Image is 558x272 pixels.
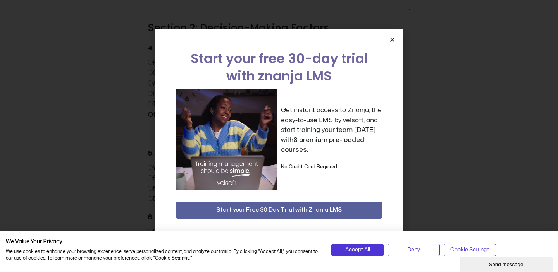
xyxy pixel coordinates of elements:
[216,205,342,215] span: Start your Free 30 Day Trial with Znanja LMS
[331,244,384,256] button: Accept all cookies
[460,255,554,272] iframe: chat widget
[345,246,370,254] span: Accept All
[6,248,320,262] p: We use cookies to enhance your browsing experience, serve personalized content, and analyze our t...
[389,37,395,43] a: Close
[281,137,364,153] strong: 8 premium pre-loaded courses
[6,238,320,245] h2: We Value Your Privacy
[176,202,382,219] button: Start your Free 30 Day Trial with Znanja LMS
[176,50,382,85] h2: Start your free 30-day trial with znanja LMS
[387,244,440,256] button: Deny all cookies
[176,89,277,190] img: a woman sitting at her laptop dancing
[407,246,420,254] span: Deny
[444,244,496,256] button: Adjust cookie preferences
[450,246,489,254] span: Cookie Settings
[281,164,337,169] strong: No Credit Card Required
[281,105,382,155] p: Get instant access to Znanja, the easy-to-use LMS by velsoft, and start training your team [DATE]...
